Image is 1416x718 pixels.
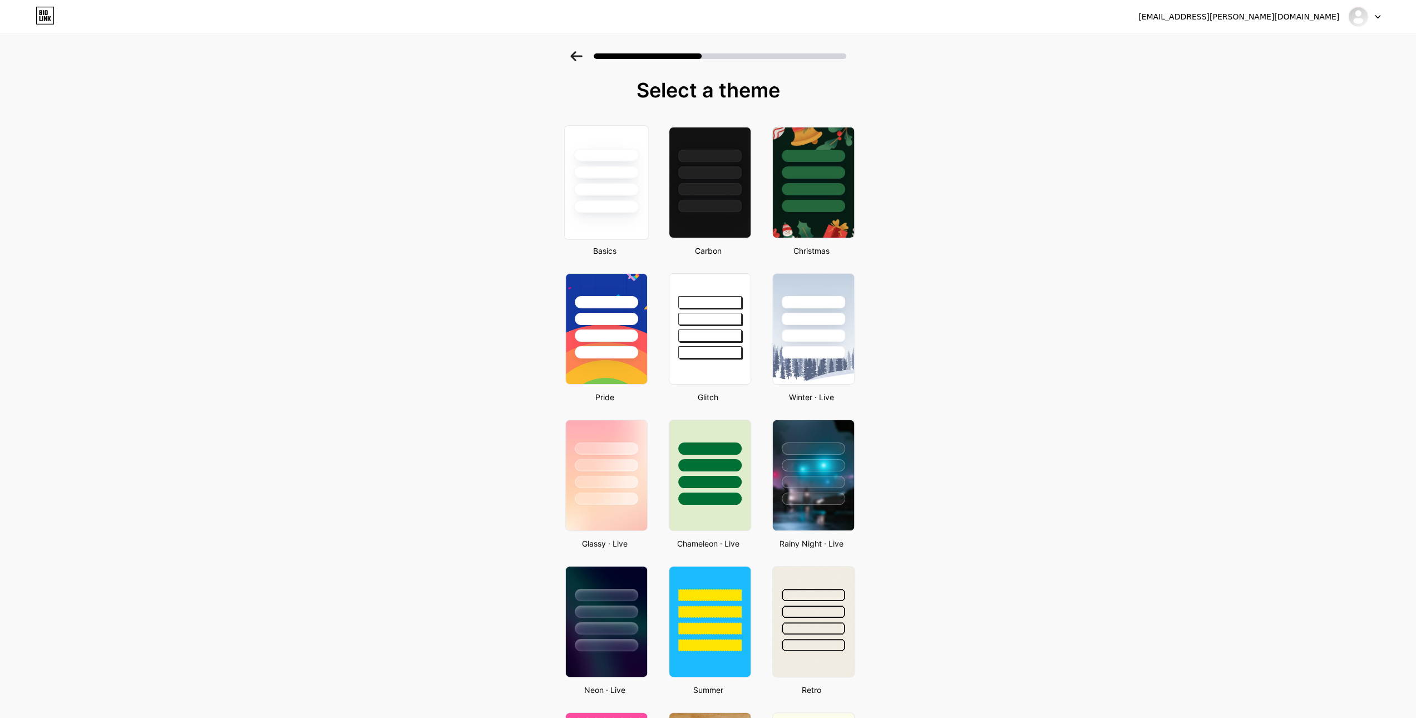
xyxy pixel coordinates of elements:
div: Christmas [769,245,855,257]
div: Neon · Live [562,684,648,696]
div: Carbon [665,245,751,257]
div: Basics [562,245,648,257]
div: Select a theme [561,79,856,101]
img: Caitlyn Deigan [1348,6,1369,27]
div: Winter · Live [769,391,855,403]
div: Glitch [665,391,751,403]
div: Glassy · Live [562,538,648,549]
div: Retro [769,684,855,696]
div: Rainy Night · Live [769,538,855,549]
div: Chameleon · Live [665,538,751,549]
div: Summer [665,684,751,696]
div: [EMAIL_ADDRESS][PERSON_NAME][DOMAIN_NAME] [1138,11,1339,23]
div: Pride [562,391,648,403]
